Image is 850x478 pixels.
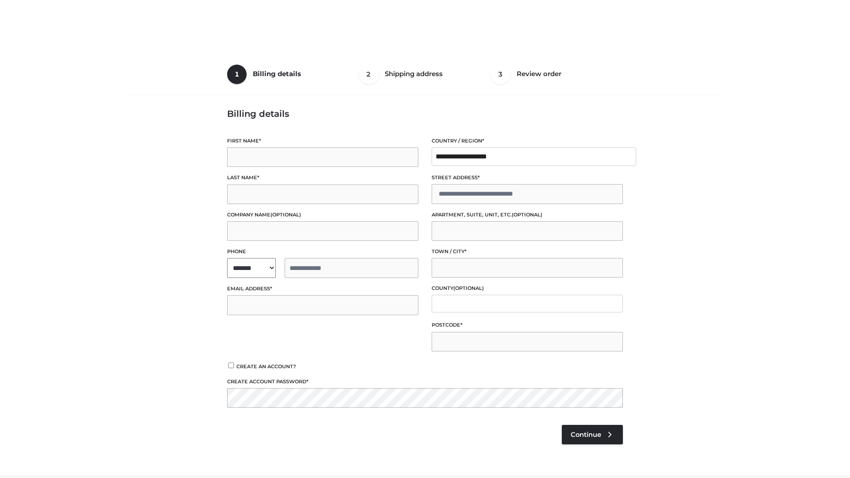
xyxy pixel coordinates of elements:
span: Billing details [253,69,301,78]
span: (optional) [512,212,542,218]
span: Review order [517,69,561,78]
span: (optional) [453,285,484,291]
span: 1 [227,65,247,84]
label: Create account password [227,378,623,386]
label: Company name [227,211,418,219]
label: Street address [432,173,623,182]
label: Postcode [432,321,623,329]
input: Create an account? [227,362,235,368]
span: 3 [491,65,510,84]
label: Country / Region [432,137,623,145]
h3: Billing details [227,108,623,119]
label: County [432,284,623,293]
label: First name [227,137,418,145]
span: Continue [571,431,601,439]
label: Apartment, suite, unit, etc. [432,211,623,219]
a: Continue [562,425,623,444]
label: Town / City [432,247,623,256]
span: (optional) [270,212,301,218]
span: Shipping address [385,69,443,78]
label: Phone [227,247,418,256]
label: Email address [227,285,418,293]
span: Create an account? [236,363,296,370]
span: 2 [359,65,379,84]
label: Last name [227,173,418,182]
